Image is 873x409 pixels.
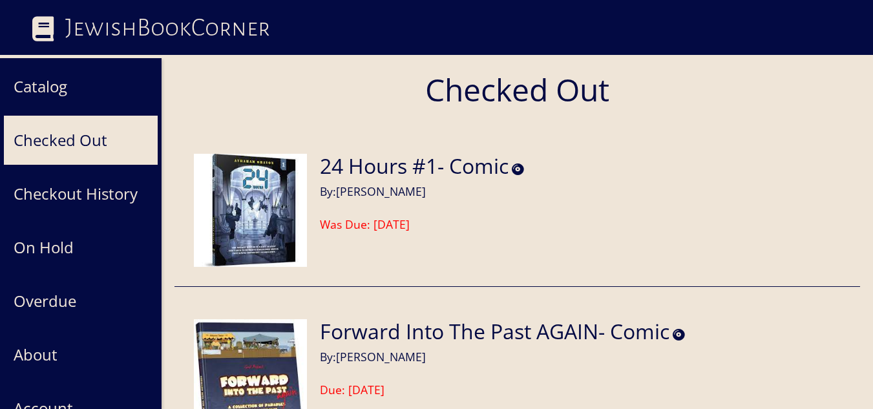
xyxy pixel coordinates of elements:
[320,218,524,231] h6: Was Due: [DATE]
[162,58,873,121] h1: Checked Out
[320,319,669,344] h2: Forward Into The Past AGAIN- Comic
[320,182,524,198] h6: By: [PERSON_NAME]
[320,383,685,397] h6: Due: [DATE]
[320,347,685,364] h6: By: [PERSON_NAME]
[320,154,509,178] h2: 24 Hours #1- Comic
[194,154,307,267] img: media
